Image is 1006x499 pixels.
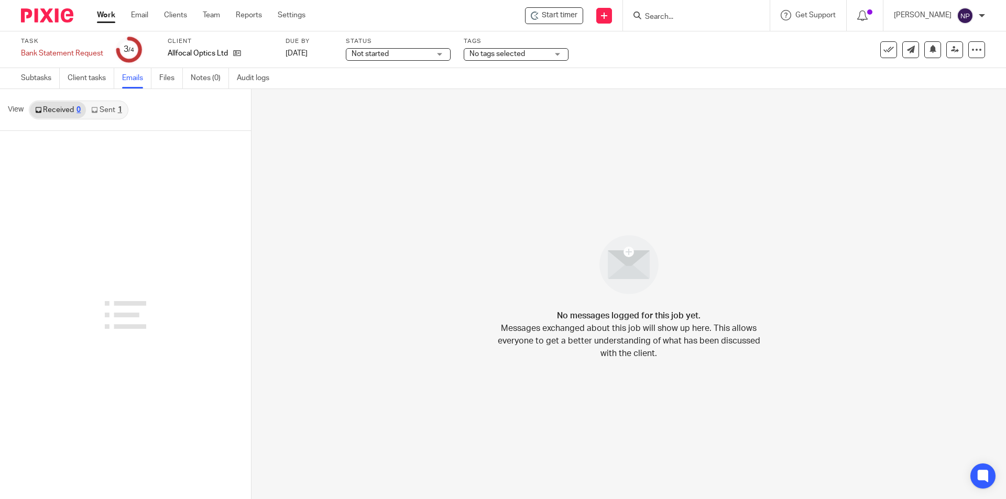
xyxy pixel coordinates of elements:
[593,228,665,301] img: image
[795,12,836,19] span: Get Support
[128,47,134,53] small: /4
[894,10,952,20] p: [PERSON_NAME]
[21,8,73,23] img: Pixie
[464,37,568,46] label: Tags
[346,37,451,46] label: Status
[236,10,262,20] a: Reports
[286,37,333,46] label: Due by
[286,50,308,57] span: [DATE]
[191,68,229,88] a: Notes (0)
[21,37,103,46] label: Task
[159,68,183,88] a: Files
[76,106,81,114] div: 0
[957,7,974,24] img: svg%3E
[8,104,24,115] span: View
[97,10,115,20] a: Work
[469,50,525,58] span: No tags selected
[86,102,127,118] a: Sent1
[164,10,187,20] a: Clients
[30,102,86,118] a: Received0
[21,68,60,88] a: Subtasks
[557,309,701,322] h4: No messages logged for this job yet.
[203,10,220,20] a: Team
[237,68,277,88] a: Audit logs
[525,7,583,24] div: Allfocal Optics Ltd - Bank Statement Request
[68,68,114,88] a: Client tasks
[542,10,577,21] span: Start timer
[644,13,738,22] input: Search
[122,68,151,88] a: Emails
[490,322,768,360] p: Messages exchanged about this job will show up here. This allows everyone to get a better underst...
[352,50,389,58] span: Not started
[118,106,122,114] div: 1
[21,48,103,59] div: Bank Statement Request
[124,43,134,56] div: 3
[131,10,148,20] a: Email
[168,48,228,59] p: Allfocal Optics Ltd
[168,37,272,46] label: Client
[278,10,305,20] a: Settings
